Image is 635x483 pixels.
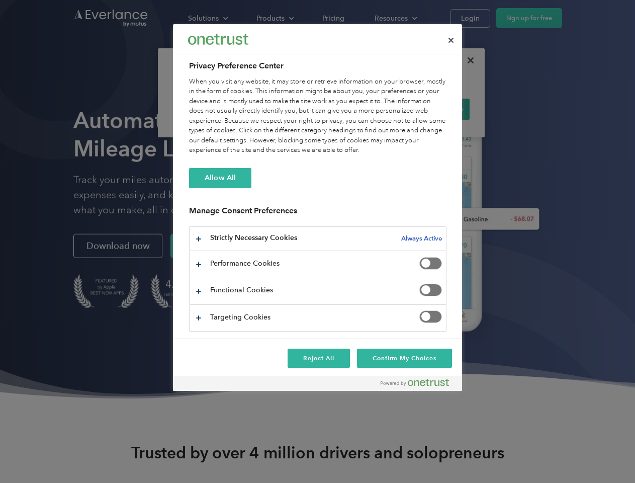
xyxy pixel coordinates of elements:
[381,378,449,386] img: Powered by OneTrust Opens in a new Tab
[357,349,452,368] button: Confirm My Choices
[188,29,248,49] div: Everlance
[173,24,462,391] div: Preference center
[189,206,446,221] h3: Manage Consent Preferences
[173,24,462,391] div: Privacy Preference Center
[189,168,251,188] button: Allow All
[189,77,446,155] div: When you visit any website, it may store or retrieve information on your browser, mostly in the f...
[288,349,350,368] button: Reject All
[381,378,457,391] a: Powered by OneTrust Opens in a new Tab
[188,34,248,44] img: Everlance
[440,29,462,51] button: Close
[189,60,446,72] h2: Privacy Preference Center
